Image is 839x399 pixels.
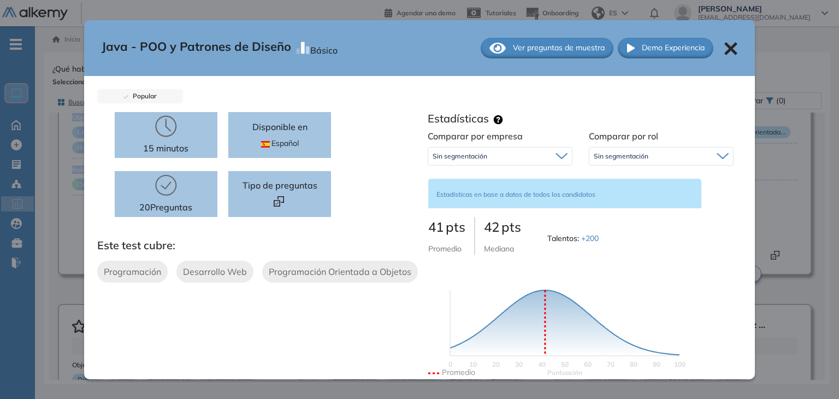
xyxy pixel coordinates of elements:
[607,360,615,368] text: 70
[594,152,648,161] span: Sin segmentación
[513,42,605,54] span: Ver preguntas de muestra
[642,42,705,54] span: Demo Experiencia
[428,112,489,125] h3: Estadísticas
[538,360,546,368] text: 40
[515,360,523,368] text: 30
[547,233,601,244] span: Talentos :
[428,217,465,237] p: 41
[469,360,477,368] text: 10
[484,244,514,254] span: Mediana
[104,265,161,278] span: Programación
[261,138,299,149] span: Español
[673,360,685,368] text: 100
[274,196,284,207] img: Format test logo
[589,131,658,142] span: Comparar por rol
[484,217,521,237] p: 42
[442,367,475,377] text: Promedio
[547,368,582,377] text: Scores
[630,360,637,368] text: 80
[428,244,462,254] span: Promedio
[428,131,523,142] span: Comparar por empresa
[261,141,270,148] img: ESP
[446,219,465,235] span: pts
[139,201,192,214] p: 20 Preguntas
[243,179,317,192] span: Tipo de preguntas
[436,190,595,198] span: Estadísticas en base a datos de todos los candidatos
[310,39,338,57] div: Básico
[448,360,452,368] text: 0
[501,219,521,235] span: pts
[653,360,660,368] text: 90
[252,120,308,133] p: Disponible en
[561,360,569,368] text: 50
[492,360,500,368] text: 20
[269,265,411,278] span: Programación Orientada a Objetos
[97,239,419,252] h3: Este test cubre:
[183,265,247,278] span: Desarrollo Web
[128,92,157,100] span: Popular
[581,233,599,243] span: +200
[102,38,291,58] span: Java - POO y Patrones de Diseño
[433,152,487,161] span: Sin segmentación
[584,360,592,368] text: 60
[143,142,188,155] p: 15 minutos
